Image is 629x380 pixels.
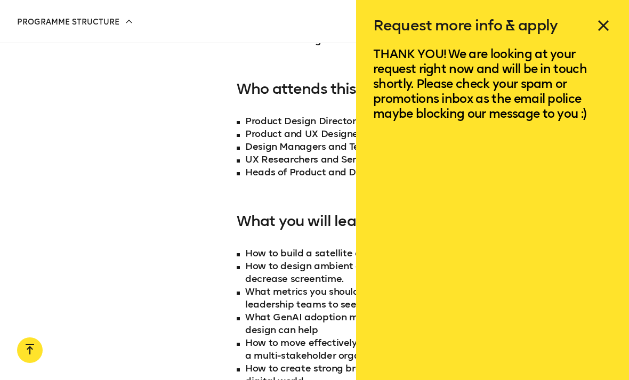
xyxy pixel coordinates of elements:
p: Programme structure [17,17,133,28]
div: THANK YOU! We are looking at your request right now and will be in touch shortly. Please check yo... [373,47,612,122]
li: UX Researchers and Service Designers [237,153,475,166]
li: Design Managers and Team Leads [237,140,475,153]
li: Heads of Product and Design Ops teams [237,166,475,179]
li: What metrics you should measure for the leadership teams to see the value of design [237,285,475,311]
h3: Who attends this programme [237,80,475,98]
li: How to build a satellite design team from scratch [237,247,475,260]
h3: What you will learn [237,213,475,230]
li: Product and UX Designers [237,127,475,140]
h6: Request more info & apply [373,17,612,34]
li: What GenAI adoption means for trust and how design can help [237,311,475,336]
li: How to design ambient experiences that decrease screentime. [237,260,475,285]
li: Product Design Directors and Heads of Design [237,115,475,127]
li: How to move effectively from vision to delivery in a multi-stakeholder organisation [237,336,475,362]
